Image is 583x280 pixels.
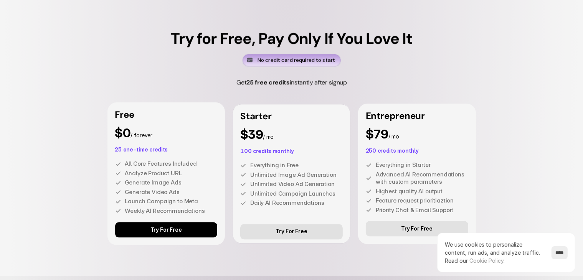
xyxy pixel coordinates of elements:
span: $0 [115,125,131,140]
p: Highest quality AI output [376,188,468,195]
p: Try For Free [401,226,433,232]
p: Weekly AI Recommendations [125,207,218,215]
p: Unlimited Campaign Launches [250,190,343,198]
p: Try For Free [150,227,182,233]
p: Unlimited Video Ad Generation [250,180,343,188]
p: Free [115,110,218,119]
a: Try For Free [240,224,343,239]
a: Cookie Policy [469,257,504,264]
p: No credit card required to start [257,56,335,64]
p: Generate Video Ads [125,188,218,196]
p: Daily AI Recommendations [250,199,343,207]
p: Unlimited Image Ad Generation [250,171,343,179]
span: / mo [263,133,274,140]
p: 25 one-time credits [115,147,218,152]
p: Generate Image Ads [125,179,218,186]
span: $39 [240,127,263,142]
p: All Core Features Included [125,160,218,168]
p: Try For Free [276,228,307,235]
p: Starter [240,112,343,121]
p: Entrepreneur [366,111,468,120]
p: Advanced AI Recommendations with custom parameters [376,171,468,186]
p: We use cookies to personalize content, run ads, and analyze traffic. [445,240,544,265]
p: Everything in Free [250,161,343,169]
p: Launch Campaign to Meta [125,198,218,205]
p: Priority Chat & Email Support [376,206,468,214]
p: / forever [115,127,218,139]
span: $79 [366,127,388,142]
p: 100 credits monthly [240,148,343,154]
p: 250 credits monthly [366,148,468,153]
h5: Get instantly after signup [203,75,380,90]
a: Try For Free [115,222,218,237]
h5: Try for Free, Pay Only If You Love It [171,31,412,46]
p: Feature request prioritiaztion [376,197,468,204]
span: / mo [388,133,399,140]
span: Read our . [445,257,505,264]
p: Everything in Starter [376,161,468,169]
p: Analyze Product URL [125,170,218,177]
a: Try For Free [366,221,468,236]
span: 25 free credits [246,78,289,86]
